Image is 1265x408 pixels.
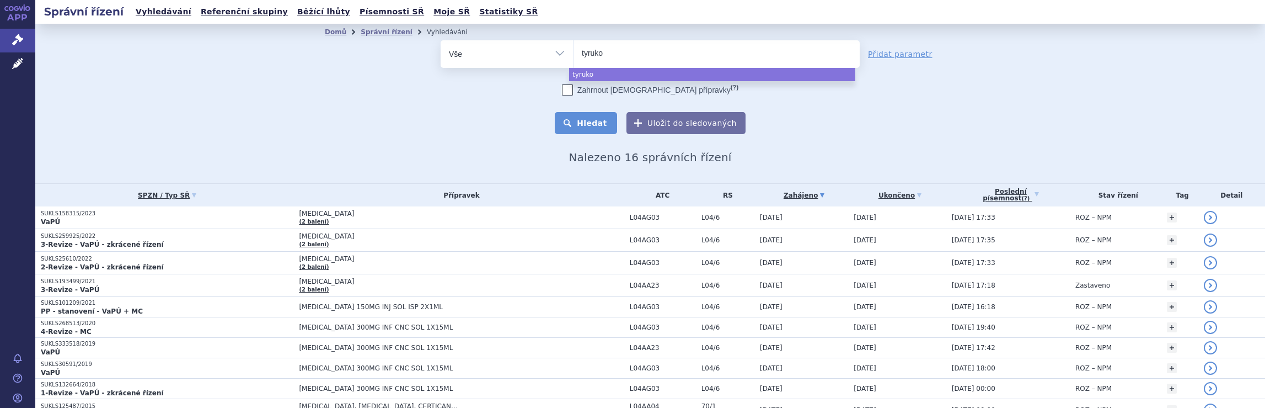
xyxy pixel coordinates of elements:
[562,84,738,96] label: Zahrnout [DEMOGRAPHIC_DATA] přípravky
[760,236,782,244] span: [DATE]
[952,236,995,244] span: [DATE] 17:35
[1167,302,1177,312] a: +
[630,214,696,221] span: L04AG03
[701,259,754,267] span: L04/6
[1204,321,1217,334] a: detail
[569,68,855,81] li: tyruko
[299,364,575,372] span: [MEDICAL_DATA] 300MG INF CNC SOL 1X15ML
[41,241,164,248] strong: 3-Revize - VaPÚ - zkrácené řízení
[760,282,782,289] span: [DATE]
[952,303,995,311] span: [DATE] 16:18
[41,348,60,356] strong: VaPÚ
[952,214,995,221] span: [DATE] 17:33
[952,344,995,352] span: [DATE] 17:42
[1204,234,1217,247] a: detail
[731,84,738,91] abbr: (?)
[1204,256,1217,269] a: detail
[361,28,412,36] a: Správní řízení
[630,236,696,244] span: L04AG03
[760,364,782,372] span: [DATE]
[41,218,60,226] strong: VaPÚ
[299,385,575,393] span: [MEDICAL_DATA] 300MG INF CNC SOL 1X15ML
[1075,259,1112,267] span: ROZ – NPM
[299,287,329,293] a: (2 balení)
[35,4,132,19] h2: Správní řízení
[952,385,995,393] span: [DATE] 00:00
[41,210,293,218] p: SUKLS158315/2023
[299,278,575,285] span: [MEDICAL_DATA]
[430,4,473,19] a: Moje SŘ
[1075,303,1112,311] span: ROZ – NPM
[294,4,353,19] a: Běžící lhůty
[1198,184,1265,206] th: Detail
[701,303,754,311] span: L04/6
[1204,300,1217,314] a: detail
[1167,343,1177,353] a: +
[854,385,876,393] span: [DATE]
[854,188,946,203] a: Ukončeno
[630,324,696,331] span: L04AG03
[760,344,782,352] span: [DATE]
[476,4,541,19] a: Statistiky SŘ
[701,385,754,393] span: L04/6
[701,364,754,372] span: L04/6
[41,299,293,307] p: SUKLS101209/2021
[569,151,731,164] span: Nalezeno 16 správních řízení
[701,236,754,244] span: L04/6
[356,4,427,19] a: Písemnosti SŘ
[696,184,754,206] th: RS
[1075,236,1112,244] span: ROZ – NPM
[41,188,293,203] a: SPZN / Typ SŘ
[299,324,575,331] span: [MEDICAL_DATA] 300MG INF CNC SOL 1X15ML
[41,232,293,240] p: SUKLS259925/2022
[1167,322,1177,332] a: +
[1167,258,1177,268] a: +
[41,308,143,315] strong: PP - stanovení - VaPÚ + MC
[760,188,848,203] a: Zahájeno
[630,303,696,311] span: L04AG03
[299,344,575,352] span: [MEDICAL_DATA] 300MG INF CNC SOL 1X15ML
[952,282,995,289] span: [DATE] 17:18
[630,259,696,267] span: L04AG03
[299,303,575,311] span: [MEDICAL_DATA] 150MG INJ SOL ISP 2X1ML
[41,286,99,294] strong: 3-Revize - VaPÚ
[41,389,164,397] strong: 1-Revize - VaPÚ - zkrácené řízení
[1075,364,1112,372] span: ROZ – NPM
[299,210,575,218] span: [MEDICAL_DATA]
[299,264,329,270] a: (2 balení)
[41,328,92,336] strong: 4-Revize - MC
[624,184,696,206] th: ATC
[299,255,575,263] span: [MEDICAL_DATA]
[299,232,575,240] span: [MEDICAL_DATA]
[197,4,291,19] a: Referenční skupiny
[132,4,195,19] a: Vyhledávání
[1204,362,1217,375] a: detail
[41,369,60,377] strong: VaPÚ
[868,49,932,60] a: Přidat parametr
[952,259,995,267] span: [DATE] 17:33
[854,344,876,352] span: [DATE]
[299,219,329,225] a: (2 balení)
[701,324,754,331] span: L04/6
[1161,184,1198,206] th: Tag
[41,361,293,368] p: SUKLS30591/2019
[760,259,782,267] span: [DATE]
[760,385,782,393] span: [DATE]
[626,112,746,134] button: Uložit do sledovaných
[1204,211,1217,224] a: detail
[41,340,293,348] p: SUKLS333518/2019
[952,184,1070,206] a: Poslednípísemnost(?)
[325,28,346,36] a: Domů
[854,236,876,244] span: [DATE]
[1075,324,1112,331] span: ROZ – NPM
[1204,382,1217,395] a: detail
[854,324,876,331] span: [DATE]
[1167,363,1177,373] a: +
[293,184,624,206] th: Přípravek
[1167,213,1177,222] a: +
[1075,282,1110,289] span: Zastaveno
[1075,344,1112,352] span: ROZ – NPM
[630,364,696,372] span: L04AG03
[760,324,782,331] span: [DATE]
[854,214,876,221] span: [DATE]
